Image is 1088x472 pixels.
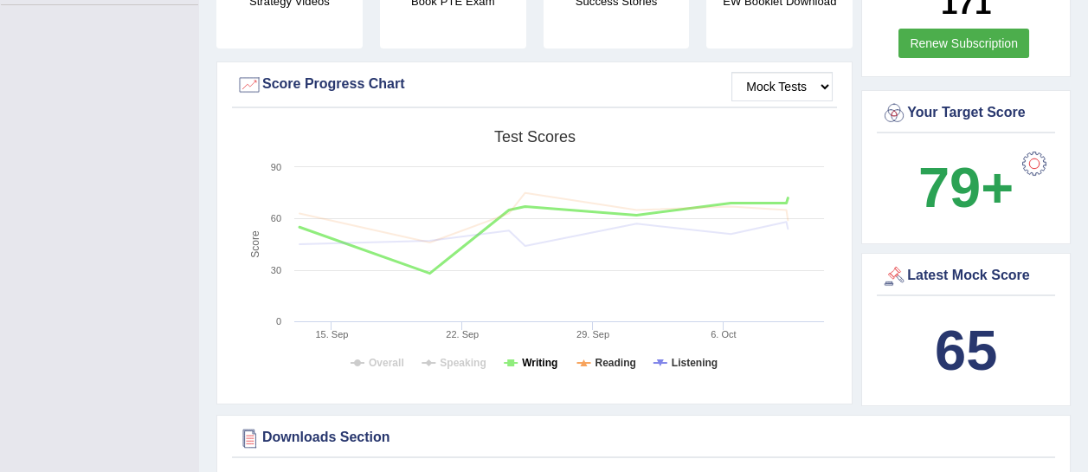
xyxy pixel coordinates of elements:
text: 0 [276,316,281,327]
text: 90 [271,162,281,172]
text: 30 [271,265,281,275]
tspan: 15. Sep [315,329,348,339]
b: 79+ [918,156,1014,219]
tspan: Overall [369,357,404,369]
div: Downloads Section [236,425,1051,451]
tspan: Reading [595,357,635,369]
tspan: Listening [672,357,718,369]
div: Score Progress Chart [236,72,833,98]
tspan: Test scores [494,128,576,145]
b: 65 [935,319,997,382]
tspan: 22. Sep [446,329,479,339]
a: Renew Subscription [898,29,1029,58]
tspan: Writing [522,357,557,369]
div: Latest Mock Score [881,263,1051,289]
div: Your Target Score [881,100,1051,126]
tspan: Score [249,230,261,258]
tspan: 29. Sep [576,329,609,339]
text: 60 [271,213,281,223]
tspan: 6. Oct [711,329,736,339]
tspan: Speaking [440,357,486,369]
